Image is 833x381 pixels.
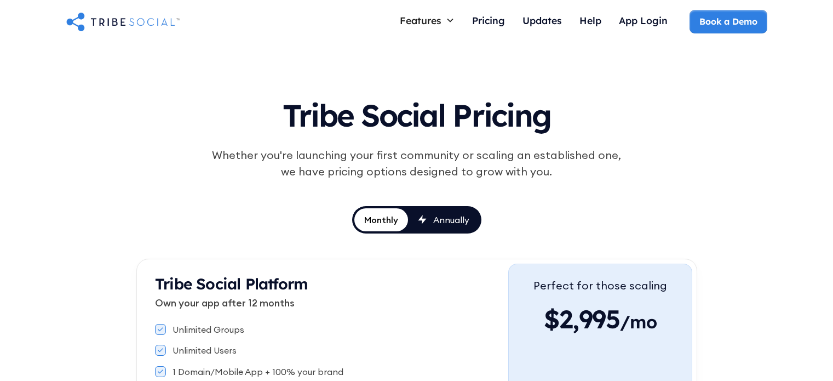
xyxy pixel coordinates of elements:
[66,10,180,32] a: home
[533,277,667,294] div: Perfect for those scaling
[391,10,463,31] div: Features
[514,10,571,33] a: Updates
[173,323,244,335] div: Unlimited Groups
[173,366,343,378] div: 1 Domain/Mobile App + 100% your brand
[433,214,469,226] div: Annually
[364,214,398,226] div: Monthly
[463,10,514,33] a: Pricing
[522,14,562,26] div: Updates
[620,311,657,338] span: /mo
[155,295,508,310] p: Own your app after 12 months
[579,14,601,26] div: Help
[163,88,671,138] h1: Tribe Social Pricing
[571,10,610,33] a: Help
[533,303,667,335] div: $2,995
[619,14,668,26] div: App Login
[472,14,505,26] div: Pricing
[400,14,441,26] div: Features
[206,147,627,180] div: Whether you're launching your first community or scaling an established one, we have pricing opti...
[690,10,767,33] a: Book a Demo
[155,274,308,293] strong: Tribe Social Platform
[173,344,237,356] div: Unlimited Users
[610,10,676,33] a: App Login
